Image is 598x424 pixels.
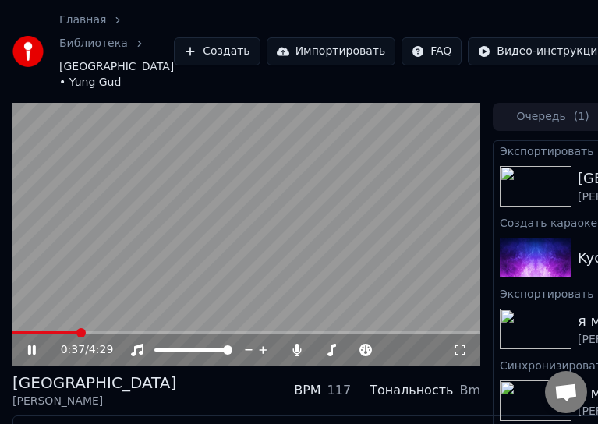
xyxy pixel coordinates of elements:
[545,371,587,413] div: Открытый чат
[59,12,174,90] nav: breadcrumb
[402,37,462,65] button: FAQ
[174,37,260,65] button: Создать
[574,109,589,125] span: ( 1 )
[59,12,106,28] a: Главная
[267,37,396,65] button: Импортировать
[327,381,352,400] div: 117
[89,342,113,358] span: 4:29
[294,381,320,400] div: BPM
[12,36,44,67] img: youka
[370,381,453,400] div: Тональность
[61,342,85,358] span: 0:37
[59,59,174,90] span: [GEOGRAPHIC_DATA] • Yung Gud
[59,36,128,51] a: Библиотека
[12,372,176,394] div: [GEOGRAPHIC_DATA]
[459,381,480,400] div: Bm
[12,394,176,409] div: [PERSON_NAME]
[61,342,98,358] div: /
